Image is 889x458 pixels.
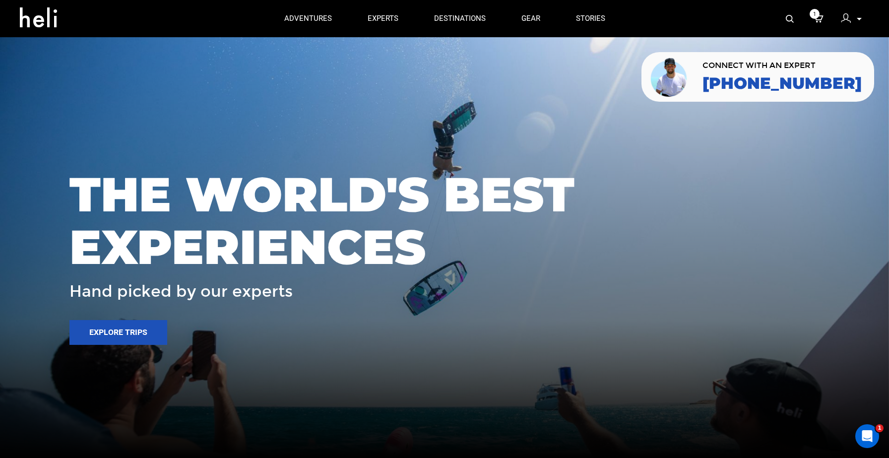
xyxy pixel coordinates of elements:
p: adventures [284,13,332,24]
p: destinations [434,13,486,24]
a: [PHONE_NUMBER] [702,74,862,92]
button: Explore Trips [69,320,167,345]
img: contact our team [649,56,690,98]
span: Hand picked by our experts [69,283,293,300]
span: THE WORLD'S BEST EXPERIENCES [69,168,820,273]
p: experts [368,13,398,24]
img: signin-icon-3x.png [841,13,851,23]
span: CONNECT WITH AN EXPERT [702,62,862,69]
span: 1 [810,9,820,19]
img: search-bar-icon.svg [786,15,794,23]
iframe: Intercom live chat [855,424,879,448]
span: 1 [876,424,884,432]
